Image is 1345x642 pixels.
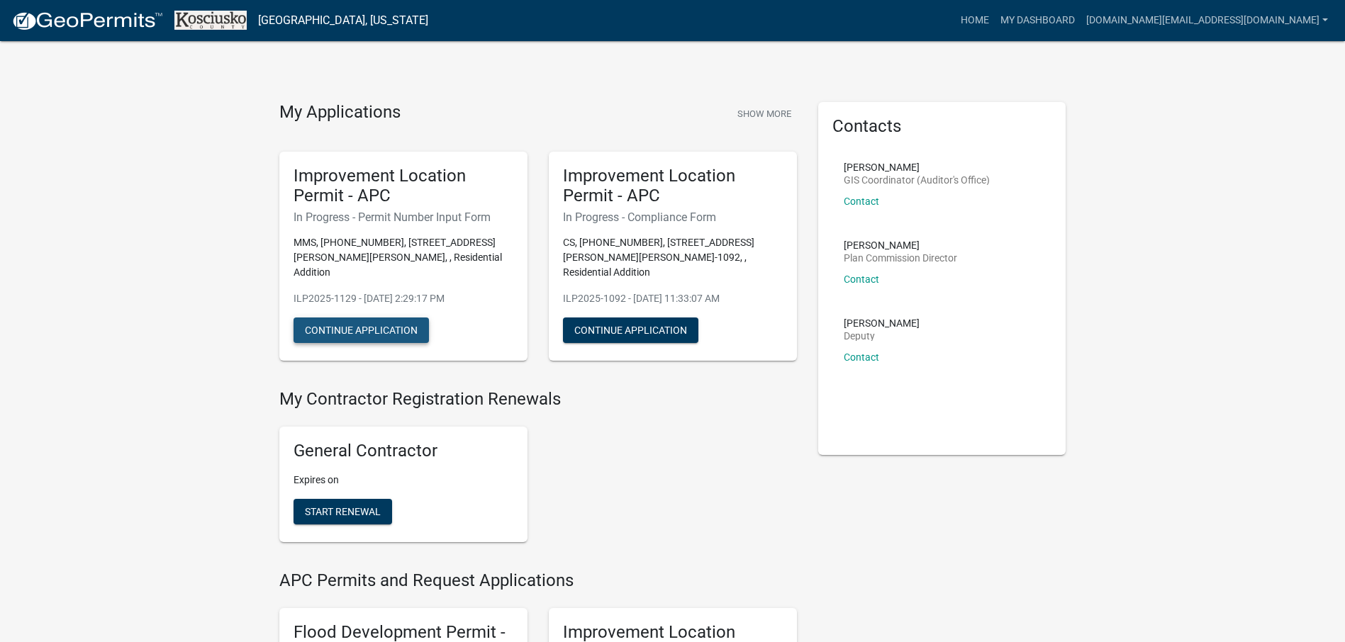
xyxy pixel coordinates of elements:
a: [DOMAIN_NAME][EMAIL_ADDRESS][DOMAIN_NAME] [1081,7,1334,34]
img: Kosciusko County, Indiana [174,11,247,30]
button: Start Renewal [294,499,392,524]
a: Home [955,7,995,34]
h4: My Applications [279,102,401,123]
a: Contact [844,274,879,285]
a: [GEOGRAPHIC_DATA], [US_STATE] [258,9,428,33]
p: Plan Commission Director [844,253,957,263]
p: ILP2025-1092 - [DATE] 11:33:07 AM [563,291,783,306]
button: Continue Application [294,317,429,343]
h6: In Progress - Permit Number Input Form [294,210,513,224]
wm-registration-list-section: My Contractor Registration Renewals [279,389,797,553]
a: Contact [844,196,879,207]
p: MMS, [PHONE_NUMBER], [STREET_ADDRESS][PERSON_NAME][PERSON_NAME], , Residential Addition [294,235,513,280]
h5: General Contractor [294,441,513,461]
p: CS, [PHONE_NUMBER], [STREET_ADDRESS][PERSON_NAME][PERSON_NAME]-1092, , Residential Addition [563,235,783,280]
p: GIS Coordinator (Auditor's Office) [844,175,990,185]
p: [PERSON_NAME] [844,240,957,250]
a: Contact [844,351,879,363]
p: Deputy [844,331,920,341]
h4: APC Permits and Request Applications [279,570,797,591]
a: My Dashboard [995,7,1081,34]
p: Expires on [294,473,513,488]
p: [PERSON_NAME] [844,162,990,172]
h5: Improvement Location Permit - APC [294,166,513,207]
button: Show More [732,102,797,125]
h5: Improvement Location Permit - APC [563,166,783,207]
p: ILP2025-1129 - [DATE] 2:29:17 PM [294,291,513,306]
p: [PERSON_NAME] [844,318,920,328]
button: Continue Application [563,317,698,343]
h5: Contacts [832,116,1052,137]
h6: In Progress - Compliance Form [563,210,783,224]
span: Start Renewal [305,505,381,517]
h4: My Contractor Registration Renewals [279,389,797,410]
